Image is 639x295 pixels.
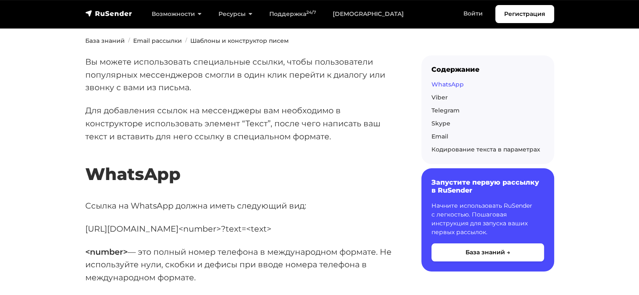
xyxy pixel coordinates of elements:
img: RuSender [85,9,132,18]
a: Email рассылки [133,37,182,44]
a: Skype [431,120,450,127]
h6: Запустите первую рассылку в RuSender [431,178,544,194]
p: Для добавления ссылок на мессенджеры вам необходимо в конструкторе использовать элемент “Текст”, ... [85,104,394,143]
a: Поддержка24/7 [261,5,324,23]
p: Начните использовать RuSender с легкостью. Пошаговая инструкция для запуска ваших первых рассылок. [431,201,544,237]
a: Email [431,133,448,140]
h2: WhatsApp [85,139,394,184]
a: WhatsApp [431,81,464,88]
a: Регистрация [495,5,554,23]
a: [DEMOGRAPHIC_DATA] [324,5,412,23]
p: — это полный номер телефона в международном формате. Не используйте нули, скобки и дефисы при вво... [85,245,394,284]
p: Ccылка на WhatsApp должна иметь следующий вид: [85,199,394,212]
p: [URL][DOMAIN_NAME]<number>?text=<text> [85,222,394,235]
div: Содержание [431,65,544,73]
a: Шаблоны и конструктор писем [190,37,289,44]
a: Telegram [431,107,460,114]
a: Запустите первую рассылку в RuSender Начните использовать RuSender с легкостью. Пошаговая инструк... [421,168,554,271]
button: База знаний → [431,243,544,261]
p: Вы можете использовать специальные ссылки, чтобы пользователи популярных мессенджеров смогли в од... [85,55,394,94]
a: Viber [431,94,448,101]
nav: breadcrumb [80,37,559,45]
a: Войти [455,5,491,22]
a: Возможности [143,5,210,23]
sup: 24/7 [306,10,316,15]
a: База знаний [85,37,125,44]
strong: <number> [85,247,128,257]
a: Кодирование текста в параметрах [431,146,540,153]
a: Ресурсы [210,5,261,23]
